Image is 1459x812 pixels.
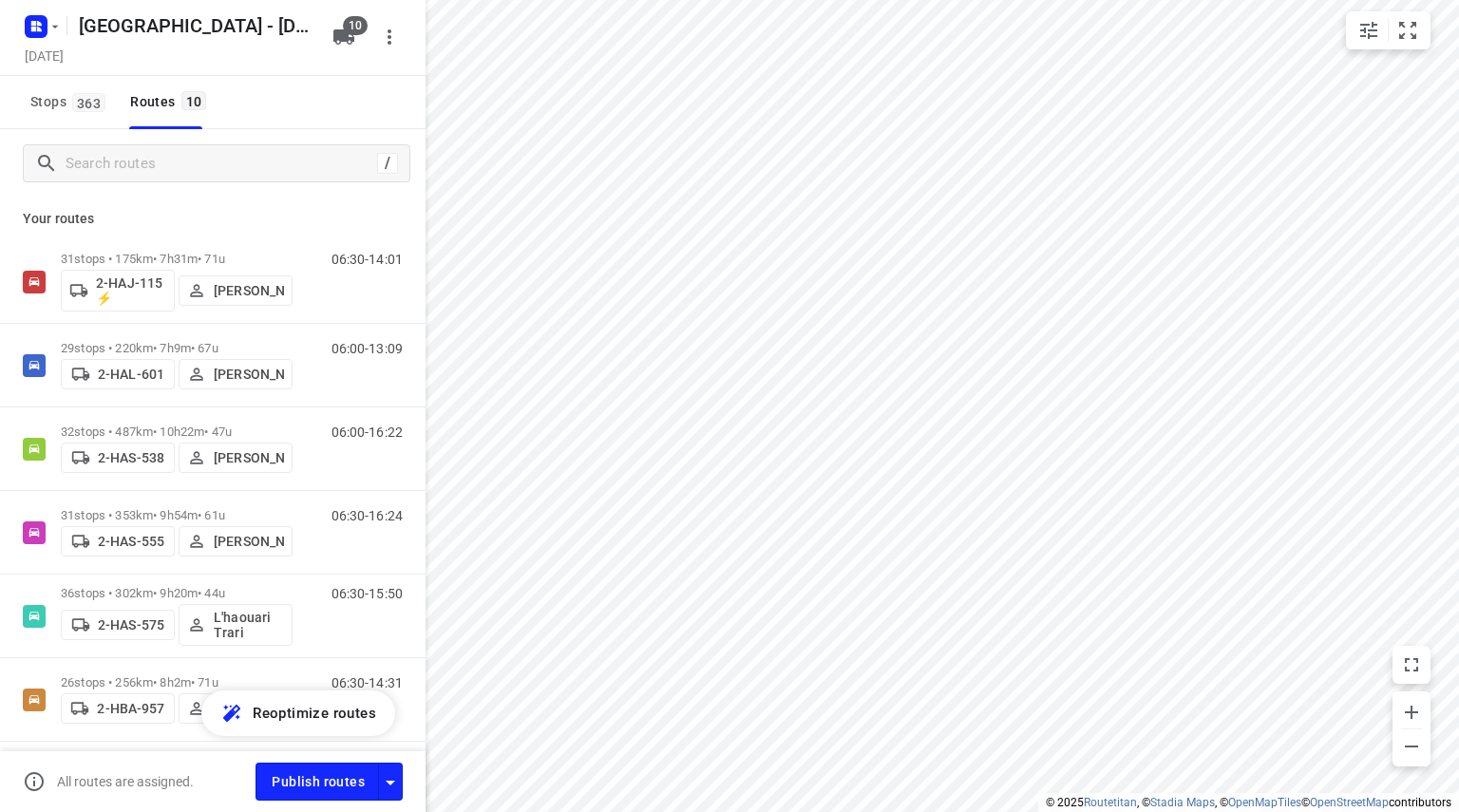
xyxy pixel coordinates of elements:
[179,275,293,306] button: [PERSON_NAME]
[96,275,166,306] p: 2-HAJ-115 ⚡
[23,209,403,229] p: Your routes
[272,770,365,794] span: Publish routes
[98,367,164,382] p: 2-HAL-601
[253,701,376,726] span: Reoptimize routes
[17,45,71,66] h5: [DATE]
[379,769,402,793] div: Driver app settings
[61,675,293,689] p: 26 stops • 256km • 8h2m • 71u
[332,425,403,440] p: 06:00-16:22
[1389,11,1427,49] button: Fit zoom
[325,18,363,56] button: 10
[61,270,175,312] button: 2-HAJ-115 ⚡
[179,604,293,646] button: L'haouari Trari
[214,283,284,298] p: [PERSON_NAME]
[61,610,175,640] button: 2-HAS-575
[343,16,368,35] span: 10
[214,450,284,465] p: [PERSON_NAME]
[179,526,293,557] button: [PERSON_NAME]
[332,675,403,690] p: 06:30-14:31
[181,91,207,110] span: 10
[61,508,293,522] p: 31 stops • 353km • 9h54m • 61u
[1350,11,1388,49] button: Map settings
[61,693,175,724] button: 2-HBA-957
[1150,796,1215,809] a: Stadia Maps
[97,701,164,716] p: 2-HBA-957
[214,610,284,640] p: L'haouari Trari
[201,690,395,736] button: Reoptimize routes
[71,10,317,41] h5: [GEOGRAPHIC_DATA] - [DATE]
[179,359,293,389] button: [PERSON_NAME]
[98,534,164,549] p: 2-HAS-555
[377,153,398,174] div: /
[98,450,164,465] p: 2-HAS-538
[332,586,403,601] p: 06:30-15:50
[256,763,379,800] button: Publish routes
[130,90,212,114] div: Routes
[1346,11,1431,49] div: small contained button group
[214,367,284,382] p: [PERSON_NAME]
[61,425,293,439] p: 32 stops • 487km • 10h22m • 47u
[332,252,403,267] p: 06:30-14:01
[179,443,293,473] button: [PERSON_NAME]
[61,443,175,473] button: 2-HAS-538
[1228,796,1301,809] a: OpenMapTiles
[61,252,293,266] p: 31 stops • 175km • 7h31m • 71u
[72,93,105,112] span: 363
[61,359,175,389] button: 2-HAL-601
[98,617,164,633] p: 2-HAS-575
[332,508,403,523] p: 06:30-16:24
[61,526,175,557] button: 2-HAS-555
[1046,796,1451,809] li: © 2025 , © , © © contributors
[214,534,284,549] p: [PERSON_NAME]
[179,693,293,724] button: [PERSON_NAME]
[57,774,194,789] p: All routes are assigned.
[61,586,293,600] p: 36 stops • 302km • 9h20m • 44u
[1084,796,1137,809] a: Routetitan
[61,341,293,355] p: 29 stops • 220km • 7h9m • 67u
[1310,796,1389,809] a: OpenStreetMap
[332,341,403,356] p: 06:00-13:09
[66,149,377,179] input: Search routes
[30,90,111,114] span: Stops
